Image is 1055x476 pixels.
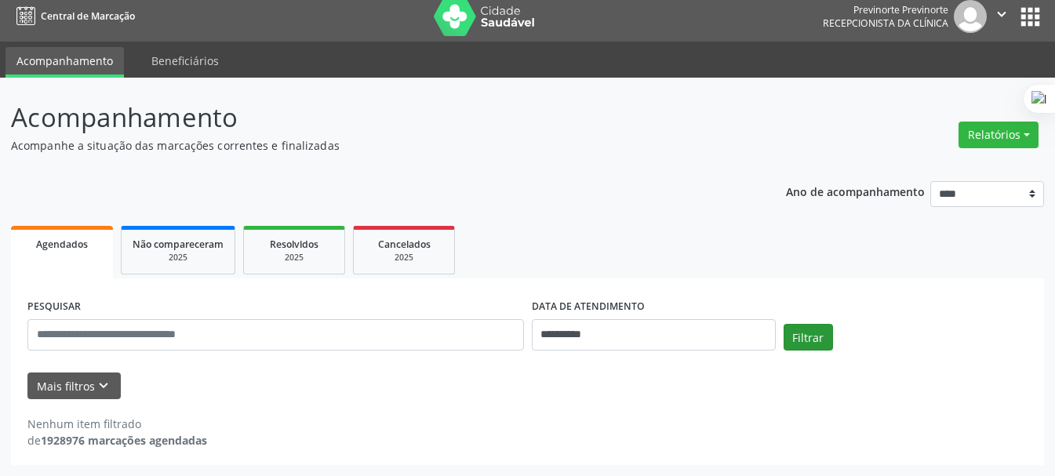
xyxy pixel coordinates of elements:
span: Cancelados [378,238,431,251]
span: Resolvidos [270,238,318,251]
button: Filtrar [784,324,833,351]
div: 2025 [365,252,443,263]
span: Agendados [36,238,88,251]
div: de [27,432,207,449]
a: Beneficiários [140,47,230,74]
button: Relatórios [959,122,1039,148]
button: Mais filtroskeyboard_arrow_down [27,372,121,400]
i: keyboard_arrow_down [95,377,112,394]
a: Central de Marcação [11,3,135,29]
label: DATA DE ATENDIMENTO [532,295,645,319]
a: Acompanhamento [5,47,124,78]
p: Acompanhamento [11,98,734,137]
span: Não compareceram [133,238,224,251]
div: 2025 [255,252,333,263]
div: Nenhum item filtrado [27,416,207,432]
strong: 1928976 marcações agendadas [41,433,207,448]
i:  [993,5,1010,23]
span: Central de Marcação [41,9,135,23]
p: Acompanhe a situação das marcações correntes e finalizadas [11,137,734,154]
span: Recepcionista da clínica [823,16,948,30]
div: 2025 [133,252,224,263]
p: Ano de acompanhamento [786,181,925,201]
div: Previnorte Previnorte [823,3,948,16]
button: apps [1017,3,1044,31]
label: PESQUISAR [27,295,81,319]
